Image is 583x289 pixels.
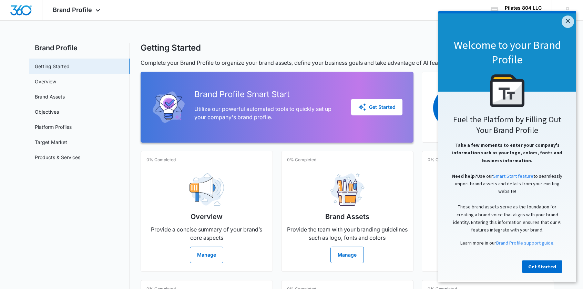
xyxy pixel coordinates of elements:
span: Brand Profile [53,6,92,13]
a: Close modal [123,4,136,17]
span: TB [433,87,474,128]
div: Get Started [358,103,396,111]
h2: Brand Profile Smart Start [194,88,340,101]
button: Manage [330,247,364,263]
p: Learn more in our [7,228,131,236]
p: Provide a concise summary of your brand’s core aspects [146,225,267,242]
a: Getting Started [35,63,70,70]
p: 0% Completed [287,157,316,163]
a: Objectives [35,108,59,115]
a: Smart Start feature [55,162,95,168]
p: Complete your Brand Profile to organize your brand assets, define your business goals and take ad... [141,59,554,67]
a: Get Started [84,249,124,262]
a: 0% CompletedBrand AssetsProvide the team with your branding guidelines such as logo, fonts and co... [281,151,413,272]
a: Brand Profile support guide. [58,229,116,235]
button: Get Started [351,99,402,115]
p: Set your marketing goals and business objectives [428,227,548,244]
span: Take a few moments to enter your company's information such as your logo, colors, fonts and busin... [14,131,124,153]
a: Products & Services [35,154,80,161]
h1: Getting Started [141,43,201,53]
div: account id [505,11,542,16]
p: 0% Completed [428,157,457,163]
a: Platform Profiles [35,123,72,131]
h2: Overview [191,211,223,222]
p: Provide the team with your branding guidelines such as logo, fonts and colors [287,225,408,242]
a: Overview [35,78,56,85]
a: 0% CompletedOverviewProvide a concise summary of your brand’s core aspectsManage [141,151,273,272]
a: Brand Assets [35,93,65,100]
span: These brand assets serve as the foundation for creating a brand voice that aligns with your brand... [15,193,123,222]
h2: Fuel the Platform by Filling Out Your Brand Profile [7,103,131,124]
a: Target Market [35,138,67,146]
span: Use our to seamlessly import brand assets and details from your existing website! [17,162,124,184]
p: 0% Completed [146,157,176,163]
button: Manage [190,247,223,263]
a: 0% CompletedObjectivesSet your marketing goals and business objectivesManage [422,151,554,272]
span: Need help? [14,162,39,168]
h2: Brand Assets [325,211,369,222]
h2: Brand Profile [29,43,130,53]
div: account name [505,5,542,11]
p: Utilize our powerful automated tools to quickly set up your company's brand profile. [194,105,340,121]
